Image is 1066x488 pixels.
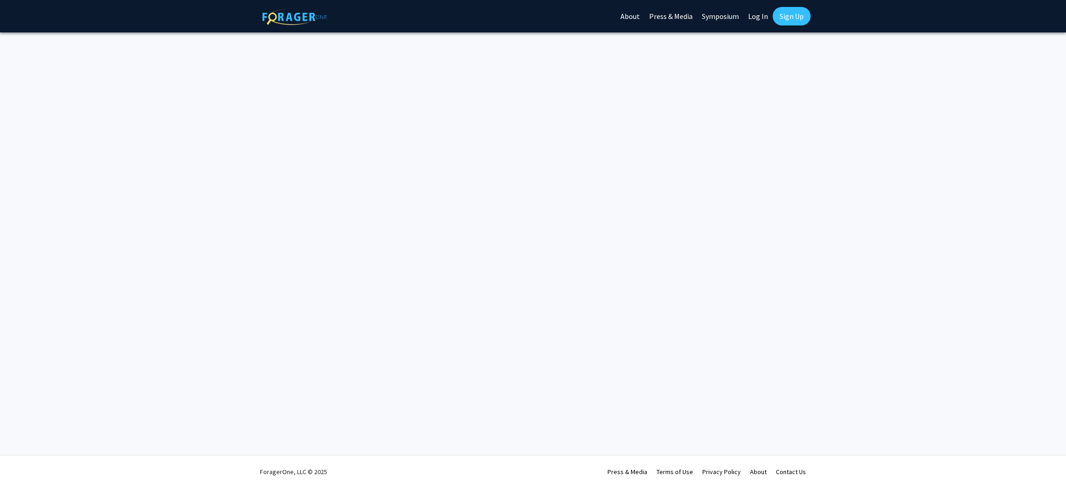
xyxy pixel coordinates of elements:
[262,9,327,25] img: ForagerOne Logo
[750,468,767,476] a: About
[607,468,647,476] a: Press & Media
[657,468,693,476] a: Terms of Use
[773,7,811,25] a: Sign Up
[702,468,741,476] a: Privacy Policy
[776,468,806,476] a: Contact Us
[260,456,327,488] div: ForagerOne, LLC © 2025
